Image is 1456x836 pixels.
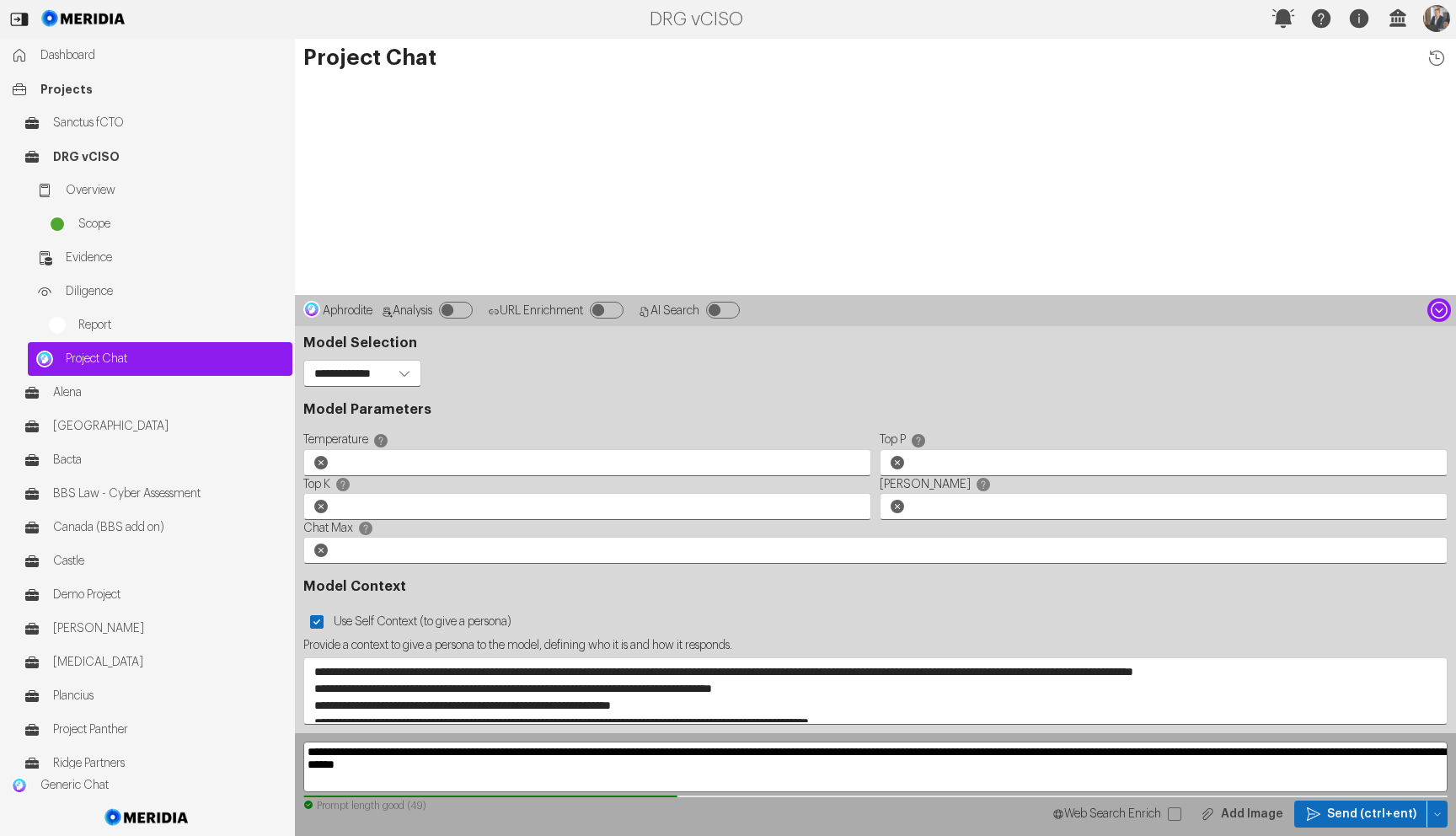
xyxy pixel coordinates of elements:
img: Meridia Logo [102,799,192,836]
svg: Analysis [381,306,393,318]
span: Aphrodite [323,305,372,317]
span: Overview [66,182,284,199]
img: Profile Icon [1423,5,1450,32]
span: Diligence [66,283,284,300]
span: Evidence [66,249,284,266]
label: [PERSON_NAME] [880,476,1448,493]
a: Demo Project [15,578,292,612]
a: [MEDICAL_DATA] [15,646,292,679]
svg: Analysis [488,306,500,318]
a: Evidence [28,241,292,275]
a: Dashboard [3,39,292,72]
a: Report [40,308,292,342]
a: Castle [15,544,292,578]
svg: 1 - 15: The maximum number of historic chat to include, comprising of a question and answer order... [357,520,374,537]
span: URL Enrichment [500,305,583,317]
span: Scope [78,216,284,233]
a: Diligence [28,275,292,308]
span: Alena [53,384,284,401]
span: Dashboard [40,47,284,64]
h3: Model Context [303,578,1448,595]
a: Sanctus fCTO [15,106,292,140]
span: [MEDICAL_DATA] [53,654,284,671]
h3: Model Selection [303,335,1448,351]
a: Overview [28,174,292,207]
a: DRG vCISO [15,140,292,174]
a: [PERSON_NAME] [15,612,292,646]
a: Project ChatProject Chat [28,342,292,376]
span: Plancius [53,688,284,705]
span: Sanctus fCTO [53,115,284,131]
label: Temperature [303,431,871,448]
img: Generic Chat [11,777,28,794]
a: Project Panther [15,713,292,747]
span: Demo Project [53,587,284,603]
span: Project Panther [53,721,284,738]
a: Plancius [15,679,292,713]
span: Analysis [393,305,432,317]
span: Castle [53,553,284,570]
button: Add Image [1188,801,1294,828]
a: Generic ChatGeneric Chat [3,769,292,802]
span: Send (ctrl+ent) [1327,806,1416,823]
h3: Model Parameters [303,401,1448,418]
label: Top P [880,431,1448,448]
span: Generic Chat [40,777,284,794]
span: Bacta [53,452,284,469]
span: Report [78,317,284,334]
span: Projects [40,81,284,98]
div: Prompt length good (49) [303,799,1448,812]
span: Web Search Enrich [1064,808,1161,820]
label: Provide a context to give a persona to the model, defining who it is and how it responds. [303,635,1448,656]
a: [GEOGRAPHIC_DATA] [15,410,292,443]
label: Chat Max [303,520,1448,537]
h1: Project Chat [303,47,1448,69]
a: Bacta [15,443,292,477]
span: Ridge Partners [53,755,284,772]
span: AI Search [650,305,699,317]
img: Project Chat [36,351,53,367]
a: Ridge Partners [15,747,292,780]
button: Send (ctrl+ent) [1294,801,1427,828]
button: Send (ctrl+ent) [1427,801,1448,828]
a: Projects [3,72,292,106]
svg: AI Search [639,306,650,318]
label: Use Self Context (to give a persona) [330,607,518,637]
span: [PERSON_NAME] [53,620,284,637]
svg: WebSearch [1052,808,1064,820]
span: Project Chat [66,351,284,367]
img: Aphrodite [303,301,320,318]
a: Canada (BBS add on) [15,511,292,544]
svg: 0 - 500: Can be used to reduce repetitiveness of generated tokens. The higher the value, the stro... [335,476,351,493]
span: BBS Law - Cyber Assessment [53,485,284,502]
span: Canada (BBS add on) [53,519,284,536]
a: Scope [40,207,292,241]
label: Top K [303,476,871,493]
span: [GEOGRAPHIC_DATA] [53,418,284,435]
span: DRG vCISO [53,148,284,165]
a: Alena [15,376,292,410]
a: BBS Law - Cyber Assessment [15,477,292,511]
svg: 0 - 2048: Maximum number of tokens to generate. Responses are not guaranteed to fill up to the ma... [975,476,992,493]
